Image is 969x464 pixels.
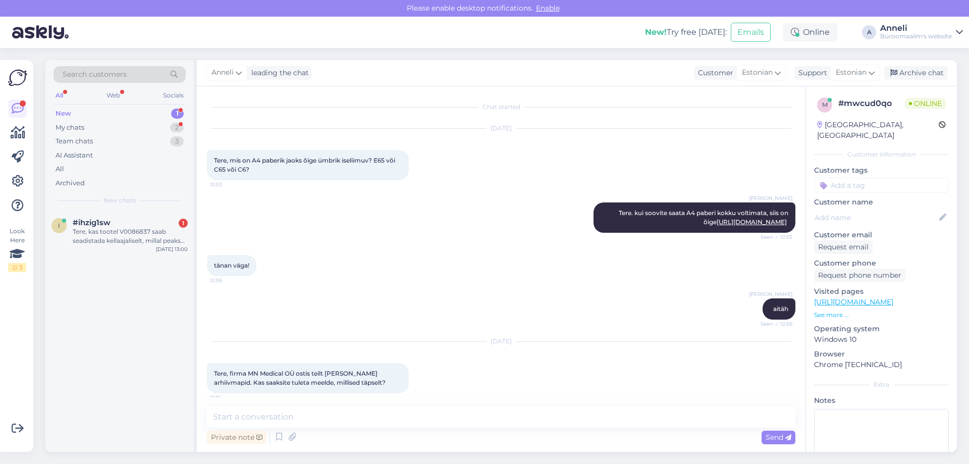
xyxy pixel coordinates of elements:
[171,109,184,119] div: 1
[210,277,248,284] span: 12:55
[814,178,949,193] input: Add a tag
[170,123,184,133] div: 2
[755,320,792,328] span: Seen ✓ 12:56
[645,27,667,37] b: New!
[56,136,93,146] div: Team chats
[814,258,949,269] p: Customer phone
[814,380,949,389] div: Extra
[783,23,838,41] div: Online
[749,194,792,202] span: [PERSON_NAME]
[103,196,136,205] span: New chats
[8,263,26,272] div: 2 / 3
[210,181,248,188] span: 12:53
[822,101,828,109] span: m
[56,178,85,188] div: Archived
[880,32,952,40] div: Büroomaailm's website
[56,164,64,174] div: All
[207,102,795,112] div: Chat started
[207,337,795,346] div: [DATE]
[73,218,111,227] span: #ihzig1sw
[794,68,827,78] div: Support
[814,311,949,320] p: See more ...
[207,124,795,133] div: [DATE]
[814,359,949,370] p: Chrome [TECHNICAL_ID]
[836,67,867,78] span: Estonian
[742,67,773,78] span: Estonian
[814,395,949,406] p: Notes
[880,24,952,32] div: Anneli
[56,123,84,133] div: My chats
[773,305,788,313] span: aitäh
[814,165,949,176] p: Customer tags
[53,89,65,102] div: All
[161,89,186,102] div: Socials
[156,245,188,253] div: [DATE] 13:00
[814,324,949,334] p: Operating system
[179,219,188,228] div: 1
[104,89,122,102] div: Web
[207,431,266,444] div: Private note
[73,227,188,245] div: Tere, kas tootel V0086837 saab seadistada kellaajaliselt, millal peaks seade olema unerežiimis?
[814,197,949,208] p: Customer name
[814,150,949,159] div: Customer information
[814,297,893,306] a: [URL][DOMAIN_NAME]
[63,69,127,80] span: Search customers
[214,157,397,173] span: Tere, mis on A4 paberik jaoks õige ümbrik iseliimuv? E65 või C65 või C6?
[814,230,949,240] p: Customer email
[814,269,905,282] div: Request phone number
[58,222,60,229] span: i
[214,262,249,269] span: tänan väga!
[717,218,787,226] a: [URL][DOMAIN_NAME]
[755,233,792,241] span: Seen ✓ 12:55
[814,286,949,297] p: Visited pages
[884,66,948,80] div: Archive chat
[645,26,727,38] div: Try free [DATE]:
[619,209,790,226] span: Tere. kui soovite saata A4 paberi kokku voltimata, siis on õige
[214,370,386,386] span: Tere, firma MN Medical OÜ ostis teilt [PERSON_NAME] arhiivmapid. Kas saaksite tuleta meelde, mill...
[211,67,234,78] span: Anneli
[56,109,71,119] div: New
[766,433,791,442] span: Send
[8,227,26,272] div: Look Here
[862,25,876,39] div: A
[247,68,309,78] div: leading the chat
[814,240,873,254] div: Request email
[880,24,963,40] a: AnneliBüroomaailm's website
[210,394,248,401] span: 11:35
[694,68,733,78] div: Customer
[8,68,27,87] img: Askly Logo
[815,212,937,223] input: Add name
[838,97,905,110] div: # mwcud0qo
[749,290,792,298] span: [PERSON_NAME]
[817,120,939,141] div: [GEOGRAPHIC_DATA], [GEOGRAPHIC_DATA]
[533,4,563,13] span: Enable
[814,349,949,359] p: Browser
[56,150,93,161] div: AI Assistant
[905,98,946,109] span: Online
[814,334,949,345] p: Windows 10
[170,136,184,146] div: 3
[731,23,771,42] button: Emails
